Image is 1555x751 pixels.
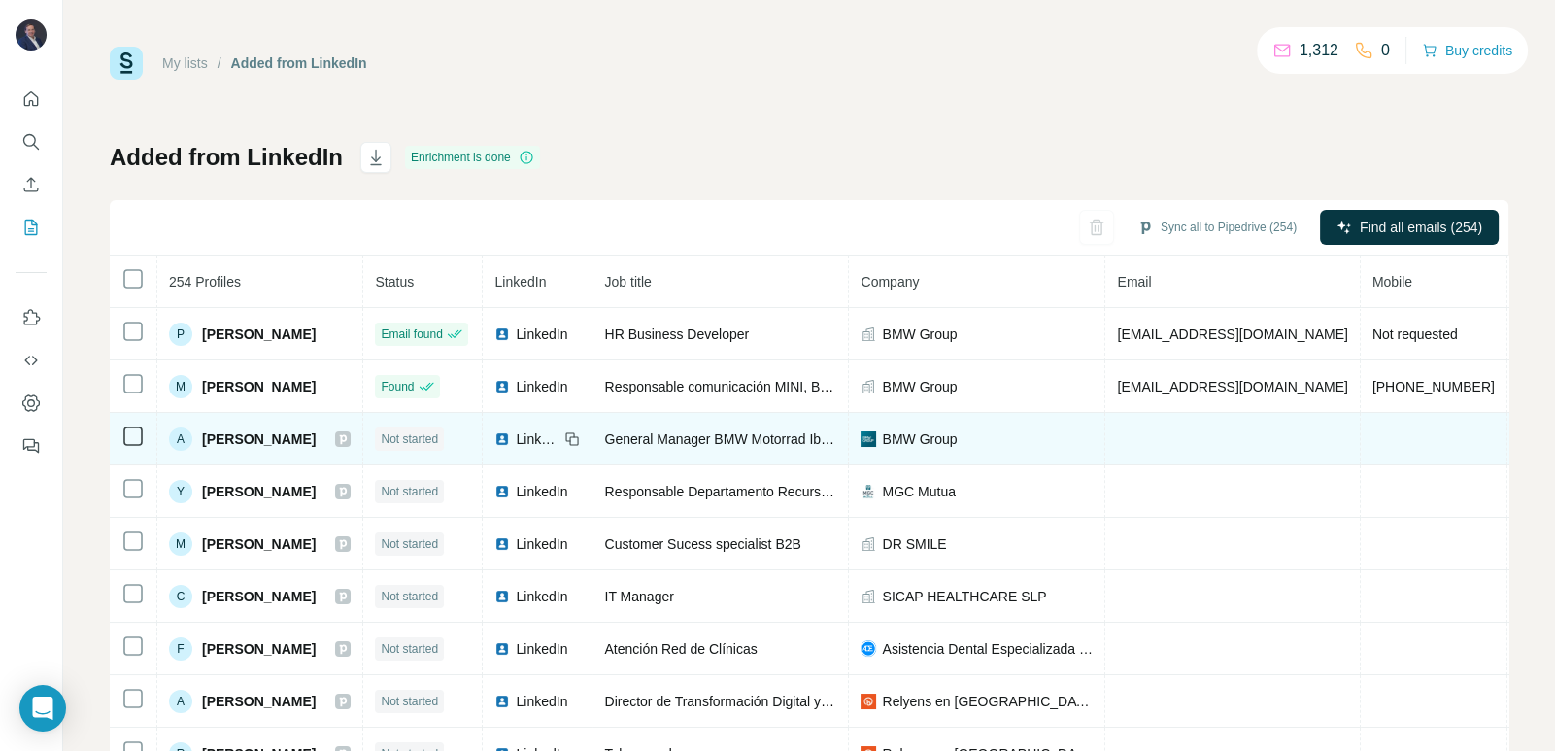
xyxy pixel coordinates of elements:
[604,431,843,447] span: General Manager BMW Motorrad Iberia
[202,692,316,711] span: [PERSON_NAME]
[516,377,567,396] span: LinkedIn
[231,53,367,73] div: Added from LinkedIn
[169,690,192,713] div: A
[381,483,438,500] span: Not started
[882,587,1046,606] span: SICAP HEALTHCARE SLP
[381,378,414,395] span: Found
[169,427,192,451] div: A
[169,637,192,661] div: F
[882,482,955,501] span: MGC Mutua
[861,274,919,290] span: Company
[202,429,316,449] span: [PERSON_NAME]
[861,431,876,447] img: company-logo
[1360,218,1482,237] span: Find all emails (254)
[882,639,1093,659] span: Asistencia Dental Especializada (ADE)
[16,124,47,159] button: Search
[1372,379,1495,394] span: [PHONE_NUMBER]
[494,641,510,657] img: LinkedIn logo
[516,429,558,449] span: LinkedIn
[604,274,651,290] span: Job title
[494,274,546,290] span: LinkedIn
[1372,274,1412,290] span: Mobile
[494,589,510,604] img: LinkedIn logo
[516,324,567,344] span: LinkedIn
[16,167,47,202] button: Enrich CSV
[861,484,876,499] img: company-logo
[16,300,47,335] button: Use Surfe on LinkedIn
[110,47,143,80] img: Surfe Logo
[516,639,567,659] span: LinkedIn
[381,640,438,658] span: Not started
[494,326,510,342] img: LinkedIn logo
[381,430,438,448] span: Not started
[494,694,510,709] img: LinkedIn logo
[16,210,47,245] button: My lists
[604,536,800,552] span: Customer Sucess specialist B2B
[1372,326,1458,342] span: Not requested
[110,142,343,173] h1: Added from LinkedIn
[882,429,957,449] span: BMW Group
[202,639,316,659] span: [PERSON_NAME]
[169,375,192,398] div: M
[516,482,567,501] span: LinkedIn
[169,274,241,290] span: 254 Profiles
[516,534,567,554] span: LinkedIn
[604,589,673,604] span: IT Manager
[494,536,510,552] img: LinkedIn logo
[16,343,47,378] button: Use Surfe API
[381,535,438,553] span: Not started
[169,585,192,608] div: C
[1381,39,1390,62] p: 0
[604,326,749,342] span: HR Business Developer
[19,685,66,732] div: Open Intercom Messenger
[882,324,957,344] span: BMW Group
[604,484,974,499] span: Responsable Departamento Recursos Asistenciales Externos
[169,480,192,503] div: Y
[202,377,316,396] span: [PERSON_NAME]
[861,640,876,656] img: company-logo
[169,323,192,346] div: P
[162,55,208,71] a: My lists
[1320,210,1499,245] button: Find all emails (254)
[516,587,567,606] span: LinkedIn
[202,587,316,606] span: [PERSON_NAME]
[861,694,876,709] img: company-logo
[381,693,438,710] span: Not started
[494,431,510,447] img: LinkedIn logo
[16,82,47,117] button: Quick start
[516,692,567,711] span: LinkedIn
[604,641,757,657] span: Atención Red de Clínicas
[604,379,1120,394] span: Responsable comunicación MINI, BMW MOTORRAD Y PREMIO BMW DE PINTURA
[882,534,946,554] span: DR SMILE
[169,532,192,556] div: M
[882,692,1093,711] span: Relyens en [GEOGRAPHIC_DATA]
[604,694,973,709] span: Director de Transformación Digital y Sistemas de Información
[1117,326,1347,342] span: [EMAIL_ADDRESS][DOMAIN_NAME]
[1117,379,1347,394] span: [EMAIL_ADDRESS][DOMAIN_NAME]
[218,53,221,73] li: /
[1300,39,1338,62] p: 1,312
[1124,213,1310,242] button: Sync all to Pipedrive (254)
[494,379,510,394] img: LinkedIn logo
[16,19,47,51] img: Avatar
[202,482,316,501] span: [PERSON_NAME]
[202,324,316,344] span: [PERSON_NAME]
[16,428,47,463] button: Feedback
[405,146,540,169] div: Enrichment is done
[1117,274,1151,290] span: Email
[202,534,316,554] span: [PERSON_NAME]
[375,274,414,290] span: Status
[882,377,957,396] span: BMW Group
[494,484,510,499] img: LinkedIn logo
[381,588,438,605] span: Not started
[381,325,442,343] span: Email found
[1422,37,1512,64] button: Buy credits
[16,386,47,421] button: Dashboard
